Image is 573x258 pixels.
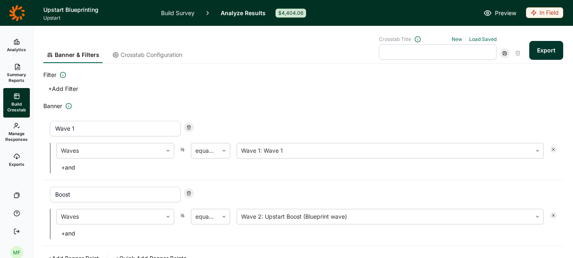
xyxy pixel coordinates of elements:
[550,212,557,219] div: Remove
[7,72,27,83] span: Summary Reports
[3,32,30,59] a: Analytics
[7,47,26,52] span: Analytics
[500,48,510,58] div: Save Crosstab
[550,146,557,153] div: Remove
[5,131,28,142] span: Manage Responses
[3,88,30,118] a: Build Crosstab
[184,188,194,198] div: Remove
[513,48,523,58] div: Delete
[184,122,194,132] div: Remove
[56,162,80,173] button: +and
[529,41,563,60] button: Export
[43,15,151,21] span: Upstart
[526,7,563,18] div: In Field
[469,36,497,42] a: Load Saved
[55,51,99,59] span: Banner & Filters
[526,7,563,19] button: In Field
[50,121,181,136] input: Banner point name...
[7,101,27,113] span: Build Crosstab
[181,146,184,158] span: is
[121,51,182,59] span: Crosstab Configuration
[3,147,30,173] a: Exports
[50,187,181,202] input: Banner point name...
[43,5,151,15] h1: Upstart Blueprinting
[3,59,30,88] a: Summary Reports
[9,161,25,167] span: Exports
[43,101,62,111] span: Banner
[181,212,184,224] span: is
[379,36,411,43] span: Crosstab Title
[452,36,462,42] a: New
[56,228,80,239] button: +and
[3,118,30,147] a: Manage Responses
[43,70,56,80] span: Filter
[275,9,306,18] div: $4,404.06
[43,83,83,95] button: +Add Filter
[483,8,516,18] a: Preview
[495,8,516,18] span: Preview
